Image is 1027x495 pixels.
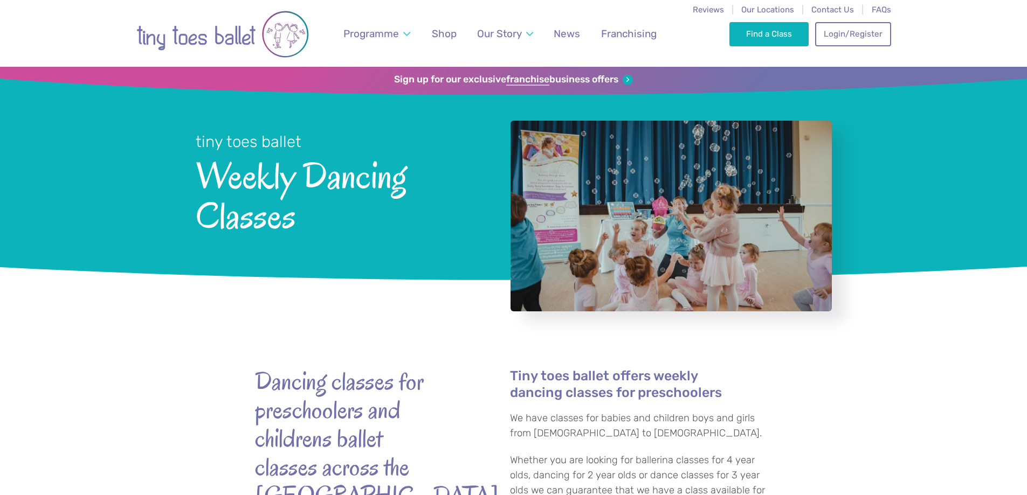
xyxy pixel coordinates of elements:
[426,21,461,46] a: Shop
[601,27,657,40] span: Franchising
[693,5,724,15] a: Reviews
[477,27,522,40] span: Our Story
[811,5,854,15] a: Contact Us
[741,5,794,15] a: Our Locations
[394,74,633,86] a: Sign up for our exclusivefranchisebusiness offers
[472,21,538,46] a: Our Story
[596,21,661,46] a: Franchising
[343,27,399,40] span: Programme
[554,27,580,40] span: News
[549,21,585,46] a: News
[510,367,773,401] h4: Tiny toes ballet offers weekly
[196,152,482,236] span: Weekly Dancing Classes
[815,22,891,46] a: Login/Register
[338,21,415,46] a: Programme
[510,386,722,401] a: dancing classes for preschoolers
[872,5,891,15] a: FAQs
[729,22,809,46] a: Find a Class
[432,27,457,40] span: Shop
[196,133,301,151] small: tiny toes ballet
[136,7,309,61] img: tiny toes ballet
[510,411,773,441] p: We have classes for babies and children boys and girls from [DEMOGRAPHIC_DATA] to [DEMOGRAPHIC_DA...
[506,74,549,86] strong: franchise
